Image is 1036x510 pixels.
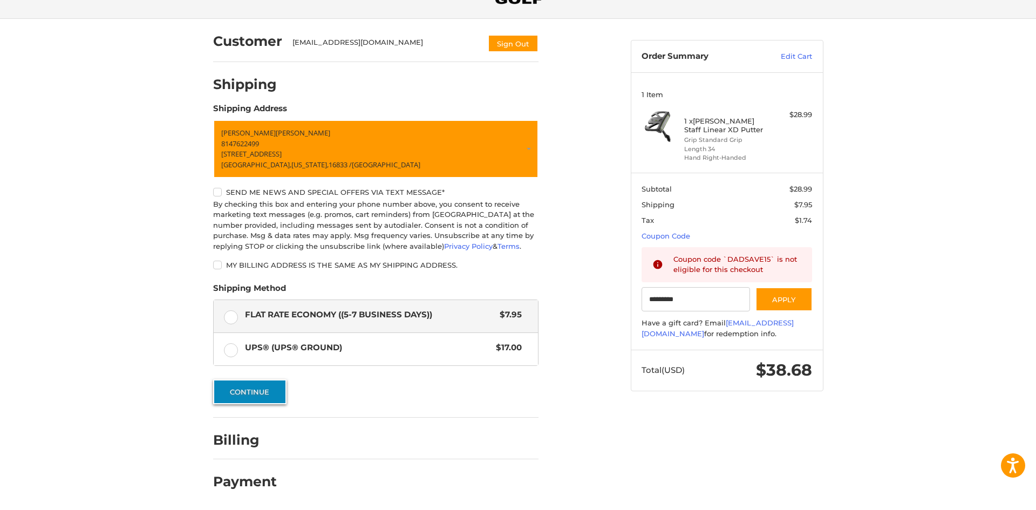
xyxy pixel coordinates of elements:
[789,185,812,193] span: $28.99
[245,342,491,354] span: UPS® (UPS® Ground)
[947,481,1036,510] iframe: Google Customer Reviews
[642,200,674,209] span: Shipping
[292,37,477,52] div: [EMAIL_ADDRESS][DOMAIN_NAME]
[794,200,812,209] span: $7.95
[642,318,812,339] div: Have a gift card? Email for redemption info.
[213,473,277,490] h2: Payment
[213,103,287,120] legend: Shipping Address
[213,199,539,252] div: By checking this box and entering your phone number above, you consent to receive marketing text ...
[684,117,767,134] h4: 1 x [PERSON_NAME] Staff Linear XD Putter
[213,120,539,178] a: Enter or select a different address
[213,33,282,50] h2: Customer
[684,153,767,162] li: Hand Right-Handed
[642,232,690,240] a: Coupon Code
[642,90,812,99] h3: 1 Item
[491,342,522,354] span: $17.00
[642,365,685,375] span: Total (USD)
[221,160,291,169] span: [GEOGRAPHIC_DATA],
[213,261,539,269] label: My billing address is the same as my shipping address.
[642,185,672,193] span: Subtotal
[291,160,329,169] span: [US_STATE],
[213,76,277,93] h2: Shipping
[213,282,286,300] legend: Shipping Method
[769,110,812,120] div: $28.99
[755,287,813,311] button: Apply
[758,51,812,62] a: Edit Cart
[444,242,493,250] a: Privacy Policy
[276,128,330,138] span: [PERSON_NAME]
[221,128,276,138] span: [PERSON_NAME]
[213,188,539,196] label: Send me news and special offers via text message*
[495,309,522,321] span: $7.95
[213,432,276,448] h2: Billing
[352,160,420,169] span: [GEOGRAPHIC_DATA]
[221,139,259,148] span: 8147622499
[673,254,802,275] div: Coupon code `DADSAVE15` is not eligible for this checkout
[221,149,282,159] span: [STREET_ADDRESS]
[684,135,767,145] li: Grip Standard Grip
[642,318,794,338] a: [EMAIL_ADDRESS][DOMAIN_NAME]
[213,379,287,404] button: Continue
[795,216,812,225] span: $1.74
[684,145,767,154] li: Length 34
[245,309,495,321] span: Flat Rate Economy ((5-7 Business Days))
[642,216,654,225] span: Tax
[642,51,758,62] h3: Order Summary
[497,242,520,250] a: Terms
[488,35,539,52] button: Sign Out
[642,287,750,311] input: Gift Certificate or Coupon Code
[329,160,352,169] span: 16833 /
[756,360,812,380] span: $38.68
